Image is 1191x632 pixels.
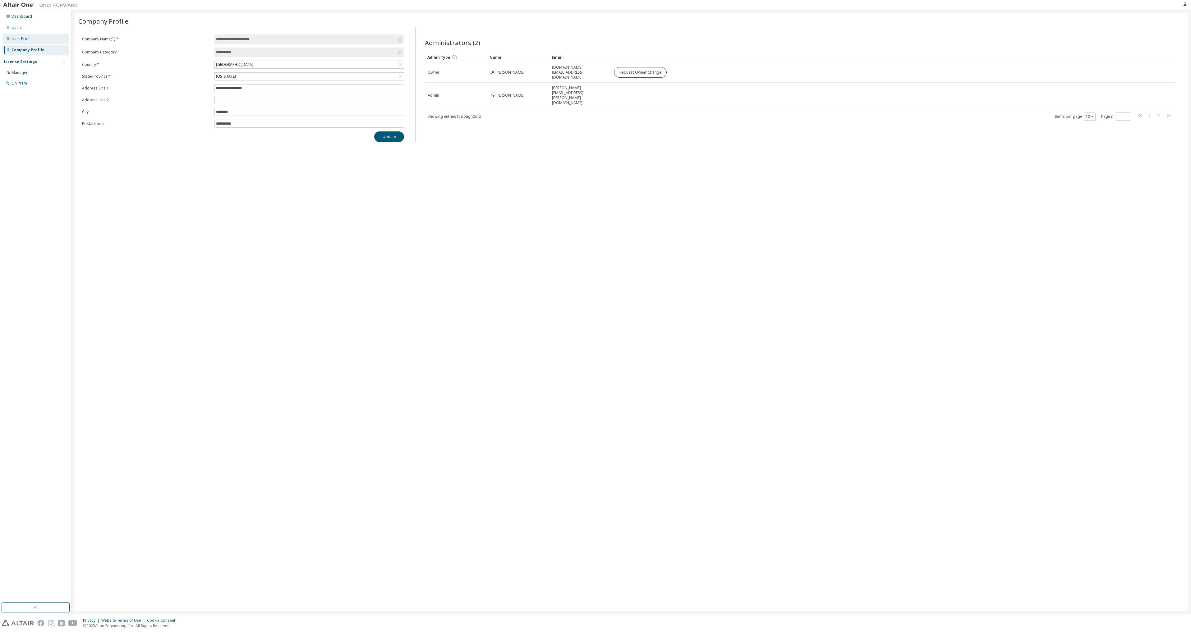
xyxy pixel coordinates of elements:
[495,70,524,75] span: [PERSON_NAME]
[428,70,439,75] span: Owner
[552,65,609,80] span: [DOMAIN_NAME][EMAIL_ADDRESS][DOMAIN_NAME]
[1055,112,1096,121] span: Items per page
[495,93,524,98] span: [PERSON_NAME]
[82,121,211,126] label: Postal Code
[147,618,179,623] div: Cookie Consent
[552,52,609,62] div: Email
[215,73,404,80] div: [US_STATE]
[111,37,116,42] button: information
[11,48,44,53] div: Company Profile
[215,61,404,68] div: [GEOGRAPHIC_DATA]
[428,93,439,98] span: Admin
[215,61,254,68] div: [GEOGRAPHIC_DATA]
[614,67,667,78] button: Request Owner Change
[428,114,481,119] span: Showing entries 1 through 2 of 2
[3,2,81,8] img: Altair One
[4,59,37,64] div: License Settings
[83,618,101,623] div: Privacy
[1101,112,1131,121] span: Page n.
[82,74,211,79] label: State/Province
[82,98,211,103] label: Address Line 2
[82,109,211,114] label: City
[552,85,609,105] span: [PERSON_NAME][EMAIL_ADDRESS][PERSON_NAME][DOMAIN_NAME]
[215,73,237,80] div: [US_STATE]
[38,620,44,626] img: facebook.svg
[374,131,404,142] button: Update
[11,14,32,19] div: Dashboard
[11,81,27,86] div: On Prem
[11,25,22,30] div: Users
[82,37,211,42] label: Company Name
[82,62,211,67] label: Country
[58,620,65,626] img: linkedin.svg
[82,50,211,55] label: Company Category
[68,620,77,626] img: youtube.svg
[425,38,480,47] span: Administrators (2)
[1086,114,1094,119] button: 10
[11,36,33,41] div: User Profile
[78,17,128,25] span: Company Profile
[48,620,54,626] img: instagram.svg
[101,618,147,623] div: Website Terms of Use
[427,55,450,60] span: Admin Type
[2,620,34,626] img: altair_logo.svg
[490,52,547,62] div: Name
[83,623,179,628] p: © 2025 Altair Engineering, Inc. All Rights Reserved.
[82,86,211,91] label: Address Line 1
[11,70,29,75] div: Managed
